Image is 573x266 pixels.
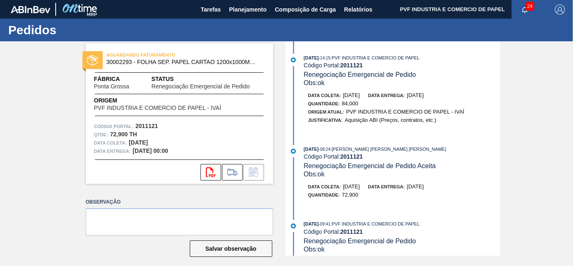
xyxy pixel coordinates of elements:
span: Renegociação Emergencial de Pedido [304,71,416,78]
span: Planejamento [229,5,266,14]
span: Quantidade : [308,101,340,106]
div: Abrir arquivo PDF [200,164,221,180]
span: : [PERSON_NAME] [PERSON_NAME] [PERSON_NAME] [330,147,446,152]
span: [DATE] [407,183,424,190]
span: Obs: ok [304,171,325,178]
strong: 2011121 [340,153,363,160]
span: Aquisição ABI (Preços, contratos, etc.) [344,117,436,123]
span: Data coleta: [308,184,341,189]
span: Data entrega: [94,147,131,155]
span: [DATE] [407,92,424,98]
span: Data entrega: [368,93,405,98]
strong: 72,900 TH [110,131,137,138]
span: 84,000 [342,100,358,107]
span: [DATE] [304,221,318,226]
img: TNhmsLtSVTkK8tSr43FrP2fwEKptu5GPRR3wAAAABJRU5ErkJggg== [11,6,50,13]
span: Obs: ok [304,246,325,253]
span: [DATE] [343,92,360,98]
span: : PVF INDUSTRIA E COMERCIO DE PAPEL [330,221,420,226]
div: Código Portal: [304,153,500,160]
span: Tarefas [200,5,221,14]
img: atual [291,149,296,154]
span: PVF INDUSTRIA E COMERCIO DE PAPEL - IVAÍ [346,109,465,115]
div: Código Portal: [304,228,500,235]
span: Data coleta: [308,93,341,98]
span: [DATE] [343,183,360,190]
img: status [87,55,98,66]
span: Origem Atual: [308,109,344,114]
span: Fábrica [94,75,152,83]
span: Composição de Carga [275,5,336,14]
span: Data entrega: [368,184,405,189]
span: Data coleta: [94,139,127,147]
img: atual [291,223,296,228]
button: Salvar observação [190,240,272,257]
span: - 08:24 [319,147,330,152]
span: - 14:15 [319,56,330,60]
span: - 09:41 [319,222,330,226]
strong: [DATE] 00:00 [133,147,168,154]
img: atual [291,57,296,62]
span: Renegociação Emergencial de Pedido [151,83,250,90]
span: : PVF INDUSTRIA E COMERCIO DE PAPEL [330,55,420,60]
span: 30002293 - FOLHA SEP. PAPEL CARTAO 1200x1000M 350g [106,59,256,65]
div: Código Portal: [304,62,500,69]
span: Renegociação Emergencial de Pedido [304,237,416,245]
span: Origem [94,96,245,105]
strong: 2011121 [340,228,363,235]
img: Logout [555,5,565,14]
div: Informar alteração no pedido [243,164,264,180]
span: Ponta Grossa [94,83,130,90]
button: Notificações [512,4,538,15]
span: 72,900 [342,192,358,198]
h1: Pedidos [8,25,155,35]
span: Obs: ok [304,79,325,86]
span: [DATE] [304,55,318,60]
label: Observação [86,196,273,208]
span: [DATE] [304,147,318,152]
span: Status [151,75,264,83]
span: Qtde : [94,131,108,139]
span: Relatórios [344,5,372,14]
div: Ir para Composição de Carga [222,164,243,180]
span: Justificativa: [308,118,343,123]
strong: 2011121 [135,123,158,129]
span: Código Portal: [94,122,134,131]
span: PVF INDUSTRIA E COMERCIO DE PAPEL - IVAÍ [94,105,222,111]
span: 24 [526,2,534,11]
span: AGUARDANDO FATURAMENTO [106,51,222,59]
span: Quantidade : [308,192,340,197]
strong: [DATE] [129,139,148,146]
span: Renegociação Emergencial de Pedido Aceita [304,162,436,169]
strong: 2011121 [340,62,363,69]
